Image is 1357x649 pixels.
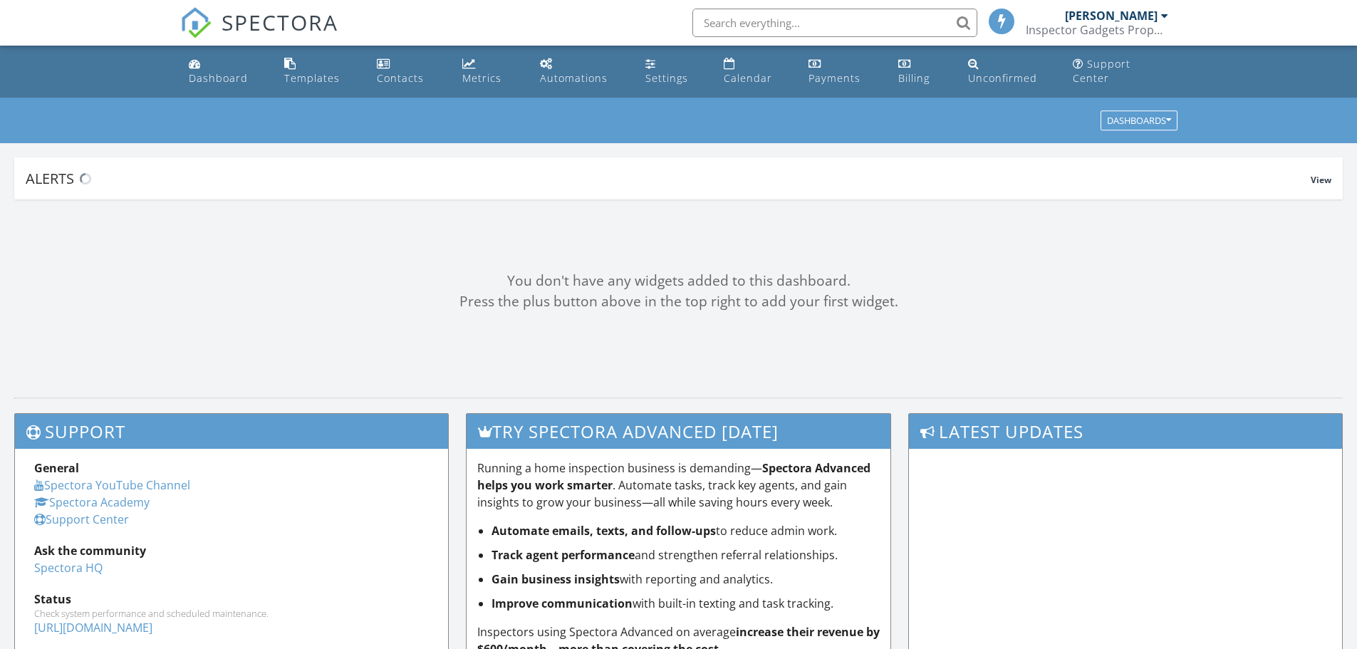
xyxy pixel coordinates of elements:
div: Check system performance and scheduled maintenance. [34,608,429,619]
div: Press the plus button above in the top right to add your first widget. [14,291,1343,312]
div: Status [34,591,429,608]
a: Payments [803,51,881,92]
strong: Improve communication [492,596,633,611]
input: Search everything... [692,9,977,37]
li: with reporting and analytics. [492,571,880,588]
div: Unconfirmed [968,71,1037,85]
a: Spectora HQ [34,560,103,576]
div: Payments [809,71,861,85]
li: to reduce admin work. [492,522,880,539]
h3: Support [15,414,448,449]
span: SPECTORA [222,7,338,37]
div: Support Center [1073,57,1130,85]
div: Billing [898,71,930,85]
a: Dashboard [183,51,268,92]
a: [URL][DOMAIN_NAME] [34,620,152,635]
button: Dashboards [1101,111,1177,131]
div: Inspector Gadgets Property Assessments [1026,23,1168,37]
a: Settings [640,51,707,92]
strong: Automate emails, texts, and follow-ups [492,523,716,539]
li: with built-in texting and task tracking. [492,595,880,612]
a: Support Center [1067,51,1174,92]
div: Automations [540,71,608,85]
div: Dashboard [189,71,248,85]
a: Calendar [718,51,791,92]
span: View [1311,174,1331,186]
a: Spectora Academy [34,494,150,510]
div: Alerts [26,169,1311,188]
a: Templates [279,51,360,92]
a: Contacts [371,51,445,92]
p: Running a home inspection business is demanding— . Automate tasks, track key agents, and gain ins... [477,460,880,511]
a: Metrics [457,51,523,92]
li: and strengthen referral relationships. [492,546,880,564]
div: [PERSON_NAME] [1065,9,1158,23]
a: Unconfirmed [962,51,1056,92]
div: Metrics [462,71,501,85]
div: Dashboards [1107,116,1171,126]
a: Support Center [34,512,129,527]
a: SPECTORA [180,19,338,49]
strong: Track agent performance [492,547,635,563]
a: Automations (Basic) [534,51,628,92]
strong: General [34,460,79,476]
h3: Latest Updates [909,414,1342,449]
a: Billing [893,51,950,92]
img: The Best Home Inspection Software - Spectora [180,7,212,38]
div: Settings [645,71,688,85]
h3: Try spectora advanced [DATE] [467,414,891,449]
div: Templates [284,71,340,85]
strong: Spectora Advanced helps you work smarter [477,460,870,493]
strong: Gain business insights [492,571,620,587]
div: You don't have any widgets added to this dashboard. [14,271,1343,291]
div: Calendar [724,71,772,85]
div: Contacts [377,71,424,85]
div: Ask the community [34,542,429,559]
a: Spectora YouTube Channel [34,477,190,493]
